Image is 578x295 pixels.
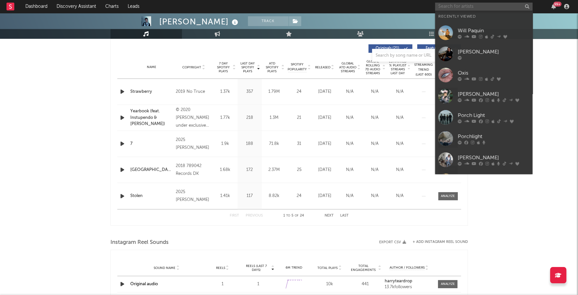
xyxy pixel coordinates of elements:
button: 99+ [551,4,556,9]
div: 218 [239,115,260,121]
a: [PERSON_NAME] [435,86,533,107]
button: Next [325,214,334,218]
div: 1.37k [215,89,236,95]
span: Sound Name [154,266,175,270]
input: Search for artists [435,3,533,11]
div: Recently Viewed [438,13,529,21]
div: 24 [288,89,311,95]
div: [PERSON_NAME] [458,154,529,162]
div: N/A [364,89,386,95]
div: [DATE] [314,167,336,173]
span: Global ATD Audio Streams [339,62,357,73]
div: Porchlight [458,133,529,140]
div: 441 [349,281,381,288]
button: Features(3) [417,44,461,53]
span: ATD Spotify Plays [263,62,281,73]
div: 71.8k [263,141,285,147]
div: 117 [239,193,260,199]
div: 1.68k [215,167,236,173]
strong: harryteardrop [385,279,412,283]
a: Will Paquin [435,22,533,43]
div: N/A [364,115,386,121]
div: [DATE] [314,141,336,147]
div: 99 + [553,2,561,7]
div: 2.37M [263,167,285,173]
div: Will Paquin [458,27,529,35]
a: [PERSON_NAME] [435,149,533,170]
div: 13.7k followers [385,285,433,289]
div: N/A [364,167,386,173]
div: [DATE] [314,193,336,199]
div: 1.9k [215,141,236,147]
span: Reels [216,266,225,270]
button: Export CSV [379,240,406,244]
a: Oxis [435,64,533,86]
div: © 2020 [PERSON_NAME] under exclusive license to FADER Label [176,106,211,130]
div: N/A [389,141,411,147]
div: Oxis [458,69,529,77]
div: N/A [389,89,411,95]
button: First [230,214,239,218]
div: 6M Trend [278,265,310,270]
div: N/A [389,193,411,199]
button: Originals(21) [368,44,412,53]
span: Reels (last 7 days) [242,264,271,272]
a: Strawberry [130,89,173,95]
span: Author / Followers [390,266,425,270]
div: 188 [239,141,260,147]
div: 25 [288,167,311,173]
div: N/A [339,141,361,147]
div: 1 [206,281,239,288]
span: Global Rolling 7D Audio Streams [364,60,382,75]
div: 1.3M [263,115,285,121]
div: 2025 [PERSON_NAME] [176,136,211,152]
button: Previous [246,214,263,218]
div: 1.41k [215,193,236,199]
div: N/A [339,89,361,95]
div: 1 [242,281,275,288]
div: N/A [364,193,386,199]
div: Name [130,65,173,70]
div: 2018 789042 Records DK [176,162,211,178]
span: Total Engagements [349,264,378,272]
span: Estimated % Playlist Streams Last Day [389,60,407,75]
span: Total Plays [317,266,338,270]
div: 8.82k [263,193,285,199]
button: Last [340,214,349,218]
span: Copyright [182,65,201,69]
div: Global Streaming Trend (Last 60D) [414,58,433,77]
span: Spotify Popularity [288,62,307,72]
div: [DATE] [314,115,336,121]
div: Porch Light [458,111,529,119]
a: Stolen [130,193,173,199]
a: [PERSON_NAME] [435,43,533,64]
a: Yearbook (feat. Instupendo & [PERSON_NAME]) [130,108,173,127]
div: N/A [339,167,361,173]
div: N/A [389,115,411,121]
button: Track [248,16,289,26]
span: Instagram Reel Sounds [110,239,169,246]
div: N/A [339,115,361,121]
div: 31 [288,141,311,147]
div: 357 [239,89,260,95]
a: 7 [130,141,173,147]
span: Released [315,65,330,69]
span: to [286,214,290,217]
div: 10k [313,281,346,288]
a: harryteardrop [385,279,433,284]
span: of [295,214,299,217]
div: 21 [288,115,311,121]
a: Porch Light [435,107,533,128]
div: [GEOGRAPHIC_DATA] [130,167,173,173]
div: [PERSON_NAME] [458,90,529,98]
div: + Add Instagram Reel Sound [406,240,468,244]
button: + Add Instagram Reel Sound [413,240,468,244]
div: 1.77k [215,115,236,121]
a: rusowsky [435,170,533,191]
div: N/A [389,167,411,173]
div: [PERSON_NAME] [458,48,529,56]
div: 1 5 24 [276,212,312,220]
